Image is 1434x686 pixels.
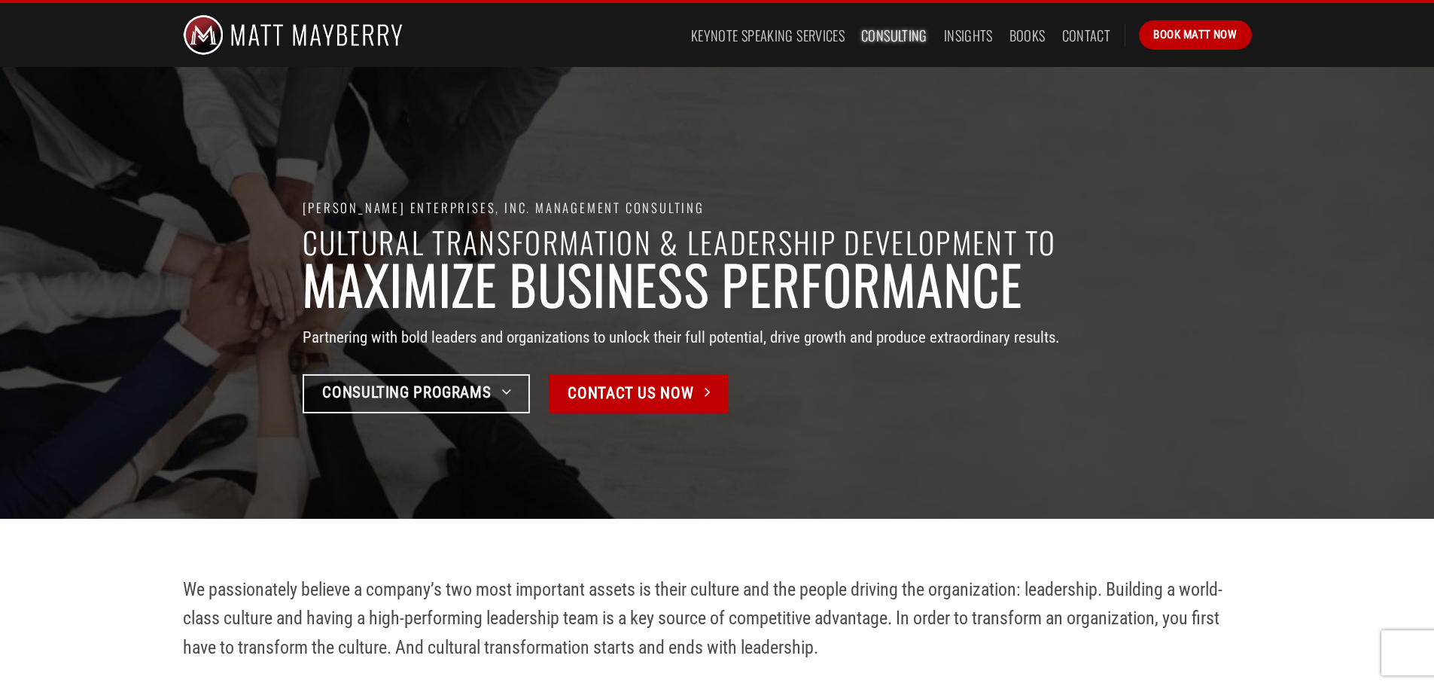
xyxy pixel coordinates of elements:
[861,22,927,49] a: Consulting
[183,575,1252,662] p: We passionately believe a company’s two most important assets is their culture and the people dri...
[1139,20,1251,49] a: Book Matt Now
[303,198,705,217] span: [PERSON_NAME] Enterprises, Inc. Management Consulting
[303,325,1154,350] p: Partnering with bold leaders and organizations to unlock their full potential, drive growth and p...
[691,22,845,49] a: Keynote Speaking Services
[322,380,491,405] span: Consulting Programs
[303,220,1057,264] span: Cultural Transformation & leadership development to
[1062,22,1111,49] a: Contact
[1009,22,1046,49] a: Books
[944,22,993,49] a: Insights
[568,381,693,406] span: Contact Us now
[303,245,1024,322] strong: maximize business performance
[183,3,403,67] img: Matt Mayberry
[549,374,728,413] a: Contact Us now
[1153,26,1237,44] span: Book Matt Now
[303,374,530,413] a: Consulting Programs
